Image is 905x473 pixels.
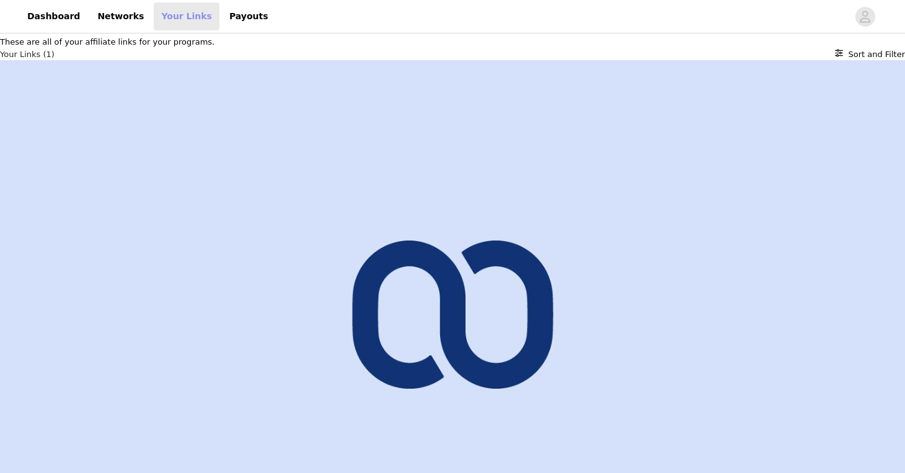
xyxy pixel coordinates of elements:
button: Sort and Filter [835,48,905,61]
a: Dashboard [20,2,87,30]
a: Networks [90,2,151,30]
a: Your Links [154,2,219,30]
div: avatar [859,7,871,27]
a: Payouts [222,2,276,30]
